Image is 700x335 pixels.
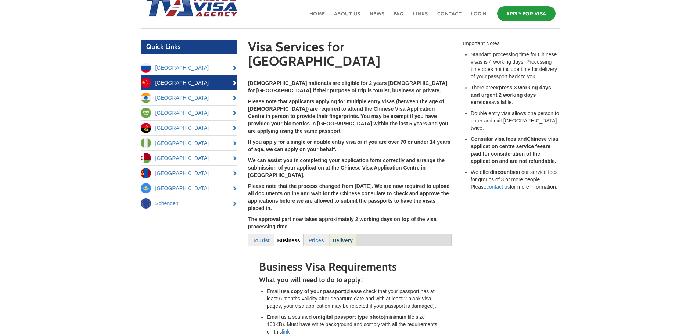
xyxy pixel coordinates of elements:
[471,143,556,164] strong: are paid for consideration of the application and are not refundable.
[412,4,429,28] a: Links
[274,234,303,246] a: Business
[259,261,441,273] h2: Business Visa Requirements
[248,99,448,134] strong: Please note that applicants applying for multiple entry visas (between the age of [DEMOGRAPHIC_DA...
[309,4,326,28] a: Home
[141,90,237,105] a: [GEOGRAPHIC_DATA]
[287,288,345,294] strong: a copy of your passport
[277,238,300,243] strong: Business
[282,329,290,335] a: link
[437,4,463,28] a: Contact
[471,85,551,105] strong: express 3 working days and urgent 2 working days services
[463,40,560,47] div: Important Notes
[471,168,560,190] li: We offer on our service fees for groups of 3 or more people. Please for more information.
[248,40,452,72] h1: Visa Services for [GEOGRAPHIC_DATA]
[304,234,329,246] a: Prices
[267,288,441,310] li: Email us (please check that your passport has at least 6 months validity after departure date and...
[470,4,488,28] a: Login
[141,196,237,211] a: Schengen
[318,314,384,320] strong: digital passport type photo
[471,84,560,106] li: There are available.
[141,181,237,196] a: [GEOGRAPHIC_DATA]
[248,80,447,93] strong: [DEMOGRAPHIC_DATA] nationals are eligible for 2 years [DEMOGRAPHIC_DATA] for [GEOGRAPHIC_DATA] if...
[490,169,514,175] strong: discounts
[333,4,361,28] a: About Us
[309,238,324,243] strong: Prices
[141,136,237,150] a: [GEOGRAPHIC_DATA]
[471,51,560,80] li: Standard processing time for Chinese visas is 4 working days. Processing time does not include ti...
[369,4,385,28] a: News
[141,166,237,181] a: [GEOGRAPHIC_DATA]
[393,4,405,28] a: FAQ
[471,136,527,142] strong: Consular visa fees and
[141,121,237,135] a: [GEOGRAPHIC_DATA]
[487,184,510,190] a: contact us
[259,277,441,284] h4: What you will need to do to apply:
[330,234,356,246] a: Delivery
[471,110,560,132] li: Double entry visa allows one person to enter and exit [GEOGRAPHIC_DATA] twice.
[252,238,269,243] strong: Tourist
[435,303,436,309] strong: .
[248,183,450,211] strong: Please note that the process changed from [DATE]. We are now required to upload all documents onl...
[333,238,352,243] strong: Delivery
[141,60,237,75] a: [GEOGRAPHIC_DATA]
[248,216,437,229] strong: The approval part now takes approximately 2 working days on top of the visa processing time.
[249,234,273,246] a: Tourist
[248,157,445,178] strong: We can assist you in completing your application form correctly and arrange the submission of you...
[248,139,450,152] strong: If you apply for a single or double entry visa or if you are over 70 or under 14 years of age, we...
[471,136,558,149] strong: Chinese visa application centre service fee
[141,106,237,120] a: [GEOGRAPHIC_DATA]
[141,75,237,90] a: [GEOGRAPHIC_DATA]
[497,6,556,21] a: Apply for Visa
[141,151,237,165] a: [GEOGRAPHIC_DATA]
